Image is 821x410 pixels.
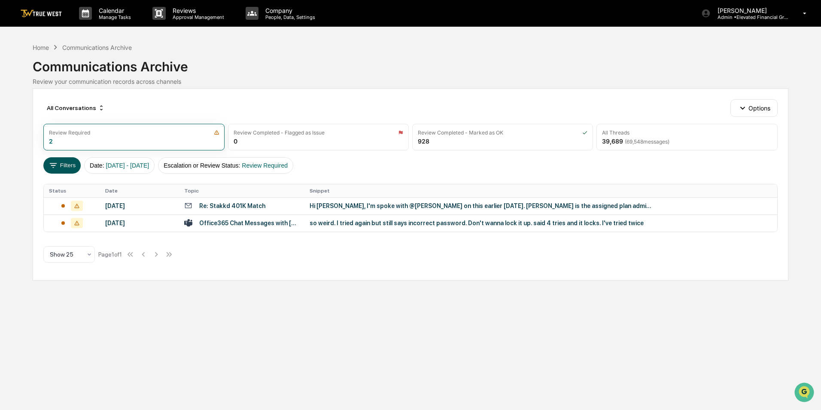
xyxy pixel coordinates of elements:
[21,9,62,18] img: logo
[100,184,179,197] th: Date
[711,14,791,20] p: Admin • Elevated Financial Group
[5,105,59,120] a: 🖐️Preclearance
[199,202,265,209] div: Re: Stakkd 401K Match
[85,146,104,152] span: Pylon
[49,138,53,145] div: 2
[602,129,629,136] div: All Threads
[43,101,108,115] div: All Conversations
[44,184,100,197] th: Status
[199,220,299,226] div: Office365 Chat Messages with [PERSON_NAME], [PERSON_NAME] on [DATE]
[105,202,174,209] div: [DATE]
[730,99,777,116] button: Options
[398,130,403,135] img: icon
[304,184,777,197] th: Snippet
[9,18,156,32] p: How can we help?
[62,44,132,51] div: Communications Archive
[310,202,653,209] div: Hi [PERSON_NAME], I'm spoke with @[PERSON_NAME] on this earlier [DATE]. [PERSON_NAME] is the assi...
[43,157,81,174] button: Filters
[711,7,791,14] p: [PERSON_NAME]
[71,108,106,117] span: Attestations
[98,251,122,258] div: Page 1 of 1
[258,14,319,20] p: People, Data, Settings
[29,66,141,74] div: Start new chat
[92,14,135,20] p: Manage Tasks
[33,52,788,74] div: Communications Archive
[310,220,653,226] div: so weird. I tried again but still says incorrect password. Don't wanna lock it up. said 4 tries a...
[49,129,90,136] div: Review Required
[166,14,228,20] p: Approval Management
[794,382,817,405] iframe: Open customer support
[33,44,49,51] div: Home
[59,105,110,120] a: 🗄️Attestations
[234,138,237,145] div: 0
[29,74,109,81] div: We're available if you need us!
[258,7,319,14] p: Company
[234,129,325,136] div: Review Completed - Flagged as Issue
[625,138,669,145] span: ( 69,548 messages)
[61,145,104,152] a: Powered byPylon
[9,125,15,132] div: 🔎
[214,130,219,135] img: icon
[33,78,788,85] div: Review your communication records across channels
[602,138,669,145] div: 39,689
[92,7,135,14] p: Calendar
[418,138,429,145] div: 928
[418,129,503,136] div: Review Completed - Marked as OK
[5,121,58,137] a: 🔎Data Lookup
[582,130,587,135] img: icon
[166,7,228,14] p: Reviews
[9,109,15,116] div: 🖐️
[17,125,54,133] span: Data Lookup
[179,184,304,197] th: Topic
[106,162,149,169] span: [DATE] - [DATE]
[9,66,24,81] img: 1746055101610-c473b297-6a78-478c-a979-82029cc54cd1
[158,157,293,174] button: Escalation or Review Status:Review Required
[105,220,174,226] div: [DATE]
[84,157,155,174] button: Date:[DATE] - [DATE]
[62,109,69,116] div: 🗄️
[17,108,55,117] span: Preclearance
[242,162,288,169] span: Review Required
[146,68,156,79] button: Start new chat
